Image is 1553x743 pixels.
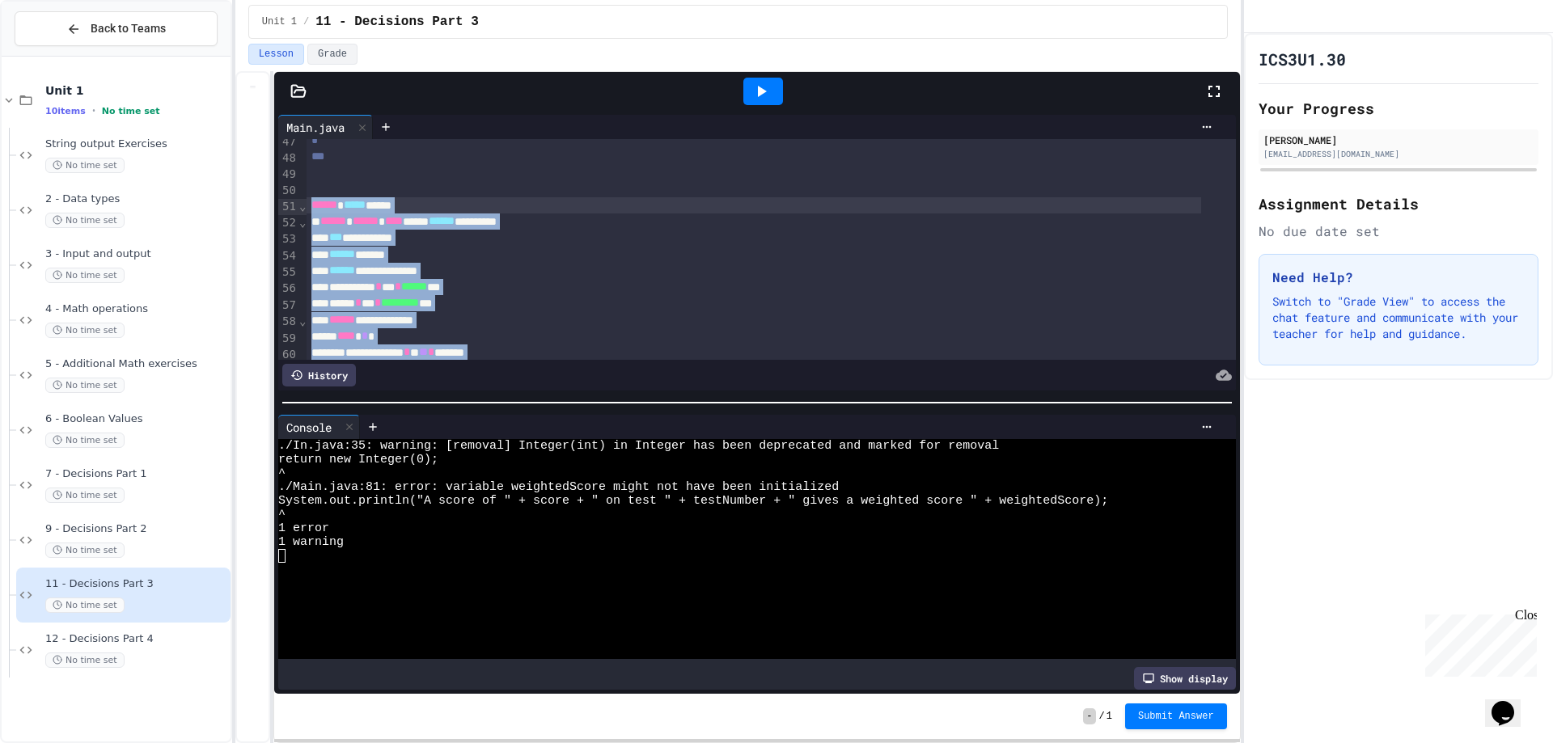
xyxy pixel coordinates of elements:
div: 48 [278,150,298,167]
span: 11 - Decisions Part 3 [315,12,479,32]
button: Lesson [248,44,304,65]
p: Switch to "Grade View" to access the chat feature and communicate with your teacher for help and ... [1272,293,1525,342]
span: / [303,15,309,28]
div: History [282,364,356,386]
span: 10 items [45,106,86,116]
span: / [1099,710,1105,723]
span: Fold line [298,200,307,213]
div: 54 [278,248,298,264]
span: No time set [45,158,125,173]
span: ^ [278,466,286,480]
iframe: chat widget [1485,678,1537,727]
span: Unit 1 [262,15,297,28]
span: Back to Teams [91,20,166,37]
div: [PERSON_NAME] [1263,133,1534,147]
span: No time set [45,433,125,448]
span: ./In.java:35: warning: [removal] Integer(int) in Integer has been deprecated and marked for removal [278,439,999,453]
div: [EMAIL_ADDRESS][DOMAIN_NAME] [1263,148,1534,160]
span: No time set [45,652,125,668]
span: - [1083,708,1095,724]
span: 9 - Decisions Part 2 [45,522,227,536]
iframe: chat widget [1419,608,1537,677]
div: Console [278,419,340,436]
span: Submit Answer [1138,710,1214,723]
h2: Your Progress [1259,97,1538,120]
div: Console [278,415,360,439]
span: 7 - Decisions Part 1 [45,467,227,481]
span: 11 - Decisions Part 3 [45,577,227,591]
span: • [92,104,95,117]
div: 51 [278,199,298,215]
div: 59 [278,331,298,347]
span: Fold line [298,315,307,327]
span: 12 - Decisions Part 4 [45,632,227,646]
div: 56 [278,281,298,297]
span: 5 - Additional Math exercises [45,357,227,371]
div: Chat with us now!Close [6,6,112,103]
div: 55 [278,264,298,281]
span: 1 warning [278,535,344,549]
h2: Assignment Details [1259,192,1538,215]
span: ^ [278,508,286,521]
span: 4 - Math operations [45,302,227,316]
span: No time set [45,488,125,503]
div: 49 [278,167,298,183]
div: 60 [278,347,298,363]
span: return new Integer(0); [278,453,438,466]
span: No time set [45,542,125,558]
button: Grade [307,44,358,65]
div: 47 [278,134,298,150]
div: 50 [278,183,298,199]
span: 2 - Data types [45,192,227,206]
span: No time set [45,268,125,283]
div: Main.java [278,115,373,139]
span: Unit 1 [45,83,227,98]
button: Back to Teams [15,11,218,46]
span: System.out.println("A score of " + score + " on test " + testNumber + " gives a weighted score " ... [278,494,1108,508]
span: 1 error [278,521,329,535]
div: 58 [278,314,298,330]
div: Main.java [278,119,353,136]
span: No time set [102,106,160,116]
h1: ICS3U1.30 [1259,48,1346,70]
span: 3 - Input and output [45,247,227,261]
div: 52 [278,215,298,231]
span: ./Main.java:81: error: variable weightedScore might not have been initialized [278,480,839,494]
div: Show display [1134,667,1236,690]
div: 57 [278,298,298,314]
span: No time set [45,597,125,613]
span: Fold line [298,216,307,229]
span: No time set [45,323,125,338]
div: 53 [278,231,298,247]
button: Submit Answer [1125,703,1227,729]
h3: Need Help? [1272,268,1525,287]
span: String output Exercises [45,137,227,151]
div: No due date set [1259,222,1538,241]
span: No time set [45,378,125,393]
span: No time set [45,213,125,228]
span: 1 [1107,710,1112,723]
span: 6 - Boolean Values [45,412,227,426]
